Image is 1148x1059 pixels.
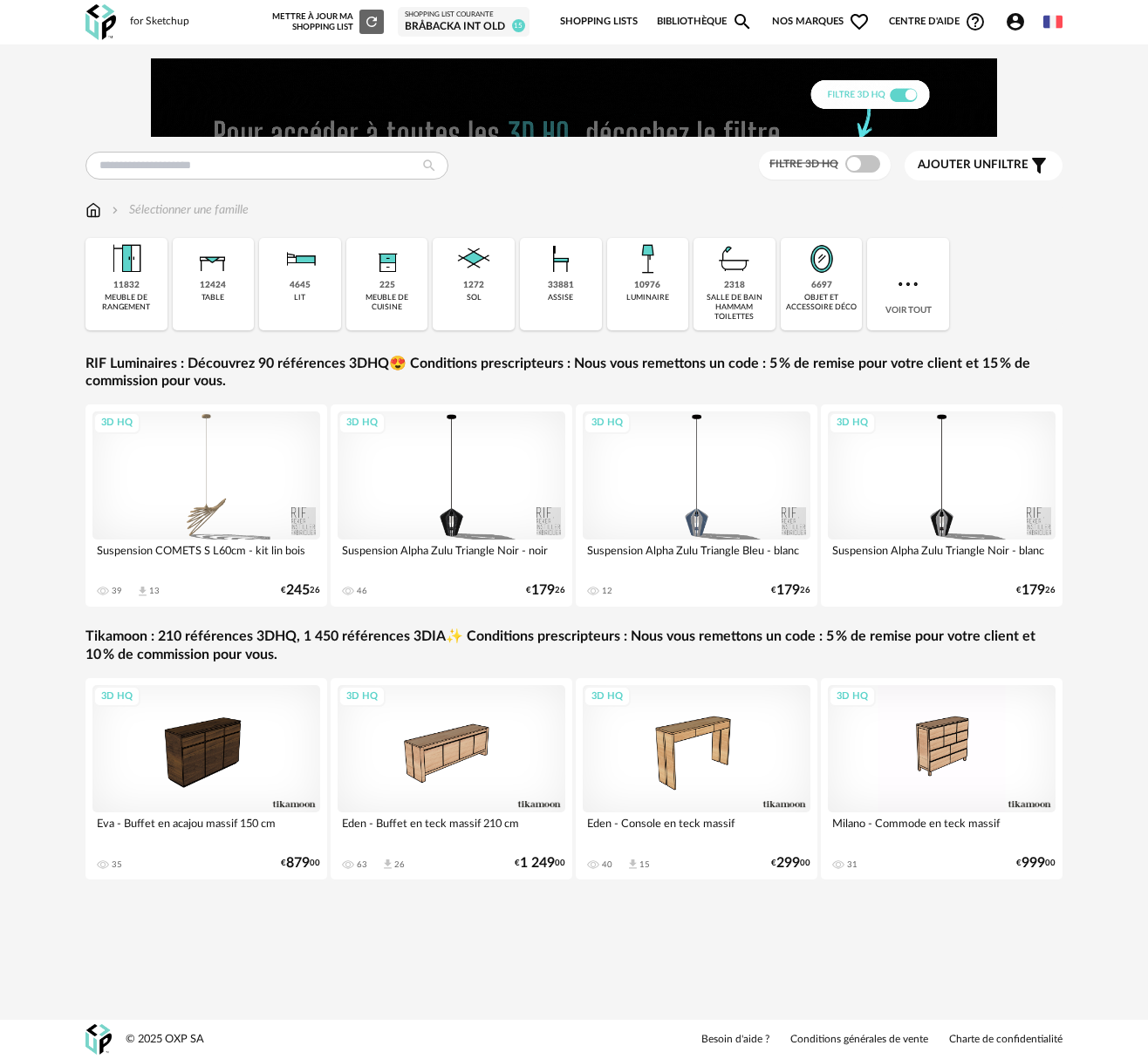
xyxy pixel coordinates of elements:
[463,280,484,291] div: 1272
[821,404,1063,607] a: 3D HQ Suspension Alpha Zulu Triangle Noir - blanc €17926
[108,201,249,219] div: Sélectionner une famille
[91,293,162,313] div: meuble de rangement
[602,859,612,870] div: 40
[790,1033,928,1047] a: Conditions générales de vente
[379,280,395,291] div: 225
[338,686,386,708] div: 3D HQ
[202,293,224,302] div: table
[626,858,639,871] span: Download icon
[949,1033,1063,1047] a: Charte de confidentialité
[113,280,140,291] div: 11832
[889,11,986,32] span: Centre d'aideHelp Circle Outline icon
[93,686,140,708] div: 3D HQ
[829,412,876,434] div: 3D HQ
[352,293,423,313] div: meuble de cuisine
[732,11,753,32] span: Magnify icon
[136,585,149,598] span: Download icon
[192,238,234,280] img: Table.png
[847,859,858,870] div: 31
[520,858,555,869] span: 1 249
[338,812,565,847] div: Eden - Buffet en teck massif 210 cm
[894,270,922,298] img: more.7b13dc1.svg
[526,585,565,596] div: € 26
[93,412,140,434] div: 3D HQ
[602,586,612,596] div: 12
[200,280,226,291] div: 12424
[772,3,870,40] span: Nos marques
[829,686,876,708] div: 3D HQ
[626,238,668,280] img: Luminaire.png
[576,678,817,880] a: 3D HQ Eden - Console en teck massif 40 Download icon 15 €29900
[338,412,386,434] div: 3D HQ
[112,859,122,870] div: 35
[583,540,810,574] div: Suspension Alpha Zulu Triangle Bleu - blanc
[1005,11,1034,32] span: Account Circle icon
[364,17,379,26] span: Refresh icon
[331,404,572,607] a: 3D HQ Suspension Alpha Zulu Triangle Noir - noir 46 €17926
[918,158,1028,173] span: filtre
[279,238,321,280] img: Literie.png
[776,585,800,596] span: 179
[634,280,660,291] div: 10976
[699,293,770,322] div: salle de bain hammam toilettes
[849,11,870,32] span: Heart Outline icon
[584,412,631,434] div: 3D HQ
[639,859,650,870] div: 15
[366,238,408,280] img: Rangement.png
[281,858,320,869] div: € 00
[357,859,367,870] div: 63
[515,858,565,869] div: € 00
[130,15,189,29] div: for Sketchup
[657,3,753,40] a: BibliothèqueMagnify icon
[126,1032,204,1047] div: © 2025 OXP SA
[548,293,573,302] div: assise
[294,293,305,302] div: lit
[112,586,122,596] div: 39
[467,293,482,302] div: sol
[85,355,1063,391] a: RIF Luminaires : Découvrez 90 références 3DHQ😍 Conditions prescripteurs : Nous vous remettons un ...
[583,812,810,847] div: Eden - Console en teck massif
[828,540,1056,574] div: Suspension Alpha Zulu Triangle Noir - blanc
[769,159,838,169] span: Filtre 3D HQ
[92,540,320,574] div: Suspension COMETS S L60cm - kit lin bois
[381,858,394,871] span: Download icon
[905,151,1063,180] button: Ajouter unfiltre Filter icon
[626,293,669,302] div: luminaire
[1016,858,1056,869] div: € 00
[331,678,572,880] a: 3D HQ Eden - Buffet en teck massif 210 cm 63 Download icon 26 €1 24900
[405,20,523,34] div: Bråbacka int OLD
[85,4,116,40] img: OXP
[821,678,1063,880] a: 3D HQ Milano - Commode en teck massif 31 €99900
[1022,585,1045,596] span: 179
[405,10,523,19] div: Shopping List courante
[290,280,311,291] div: 4645
[771,858,810,869] div: € 00
[540,238,582,280] img: Assise.png
[1016,585,1056,596] div: € 26
[867,238,949,330] div: Voir tout
[338,540,565,574] div: Suspension Alpha Zulu Triangle Noir - noir
[828,812,1056,847] div: Milano - Commode en teck massif
[286,858,310,869] span: 879
[560,3,638,40] a: Shopping Lists
[85,201,101,219] img: svg+xml;base64,PHN2ZyB3aWR0aD0iMTYiIGhlaWdodD0iMTciIHZpZXdCb3g9IjAgMCAxNiAxNyIgZmlsbD0ibm9uZSIgeG...
[85,404,327,607] a: 3D HQ Suspension COMETS S L60cm - kit lin bois 39 Download icon 13 €24526
[811,280,832,291] div: 6697
[272,10,384,34] div: Mettre à jour ma Shopping List
[151,58,997,137] img: FILTRE%20HQ%20NEW_V1%20(4).gif
[576,404,817,607] a: 3D HQ Suspension Alpha Zulu Triangle Bleu - blanc 12 €17926
[357,586,367,596] div: 46
[1022,858,1045,869] span: 999
[701,1033,769,1047] a: Besoin d'aide ?
[394,859,405,870] div: 26
[1028,155,1049,176] span: Filter icon
[512,19,525,32] span: 15
[405,10,523,33] a: Shopping List courante Bråbacka int OLD 15
[1005,11,1026,32] span: Account Circle icon
[918,159,991,171] span: Ajouter un
[281,585,320,596] div: € 26
[85,1024,112,1055] img: OXP
[714,238,755,280] img: Salle%20de%20bain.png
[965,11,986,32] span: Help Circle Outline icon
[286,585,310,596] span: 245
